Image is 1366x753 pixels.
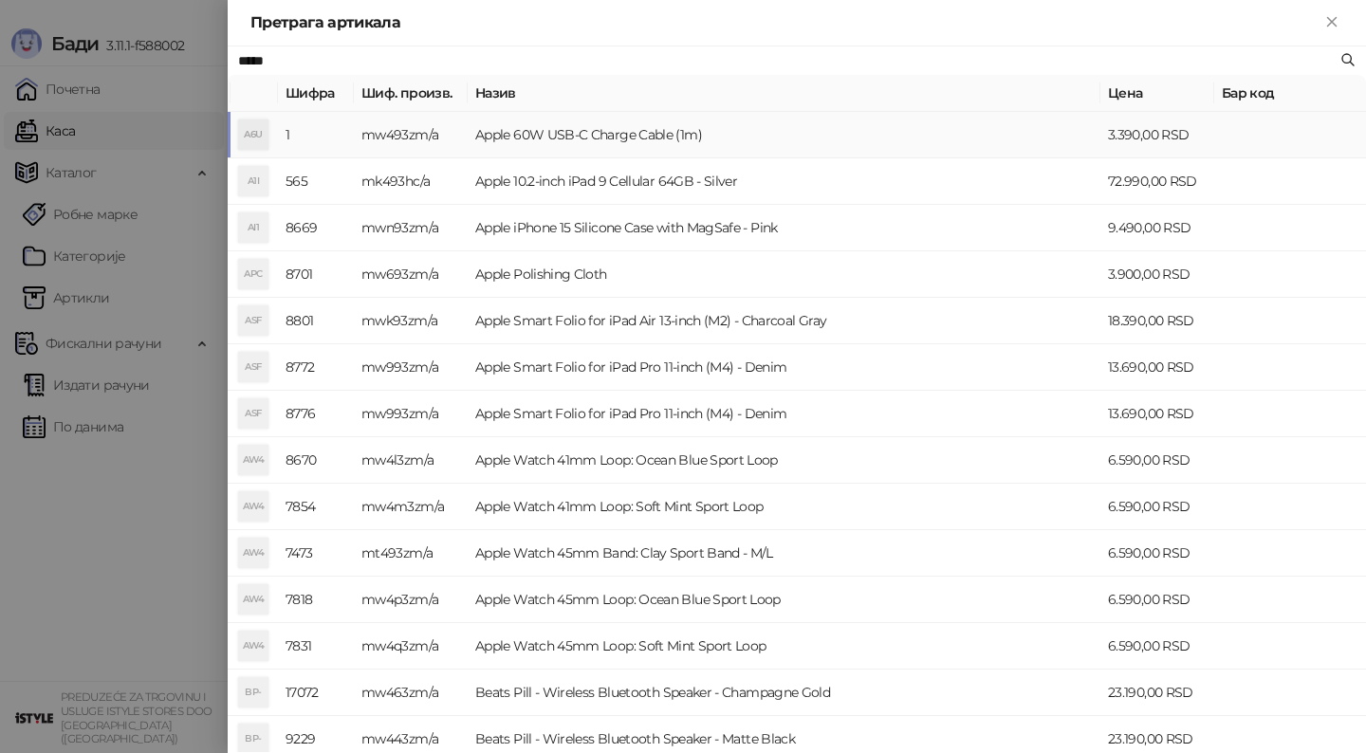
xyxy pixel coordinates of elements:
td: 7831 [278,623,354,670]
td: 8776 [278,391,354,437]
td: 7818 [278,577,354,623]
td: Apple Watch 45mm Loop: Ocean Blue Sport Loop [468,577,1100,623]
td: 3.900,00 RSD [1100,251,1214,298]
td: 8701 [278,251,354,298]
td: Apple Watch 45mm Loop: Soft Mint Sport Loop [468,623,1100,670]
td: 8772 [278,344,354,391]
td: mw463zm/a [354,670,468,716]
div: A1I [238,166,268,196]
th: Цена [1100,75,1214,112]
td: mw4p3zm/a [354,577,468,623]
td: 6.590,00 RSD [1100,484,1214,530]
td: 6.590,00 RSD [1100,577,1214,623]
td: mw493zm/a [354,112,468,158]
td: 9.490,00 RSD [1100,205,1214,251]
div: AW4 [238,584,268,615]
td: Beats Pill - Wireless Bluetooth Speaker - Champagne Gold [468,670,1100,716]
td: 72.990,00 RSD [1100,158,1214,205]
td: mw4m3zm/a [354,484,468,530]
td: 6.590,00 RSD [1100,623,1214,670]
div: BP- [238,677,268,707]
th: Бар код [1214,75,1366,112]
td: mk493hc/a [354,158,468,205]
td: 13.690,00 RSD [1100,391,1214,437]
td: 23.190,00 RSD [1100,670,1214,716]
td: 8801 [278,298,354,344]
td: Apple Smart Folio for iPad Pro 11-inch (M4) - Denim [468,344,1100,391]
td: mw4q3zm/a [354,623,468,670]
td: 6.590,00 RSD [1100,437,1214,484]
td: mwk93zm/a [354,298,468,344]
th: Шиф. произв. [354,75,468,112]
div: AW4 [238,538,268,568]
td: 17072 [278,670,354,716]
td: 7854 [278,484,354,530]
div: AW4 [238,631,268,661]
td: 1 [278,112,354,158]
td: Apple 60W USB-C Charge Cable (1m) [468,112,1100,158]
td: Apple Watch 41mm Loop: Soft Mint Sport Loop [468,484,1100,530]
div: Претрага артикала [250,11,1320,34]
td: Apple Smart Folio for iPad Air 13-inch (M2) - Charcoal Gray [468,298,1100,344]
td: 565 [278,158,354,205]
td: Apple Watch 45mm Band: Clay Sport Band - M/L [468,530,1100,577]
div: AW4 [238,491,268,522]
div: AI1 [238,212,268,243]
div: ASF [238,305,268,336]
td: mwn93zm/a [354,205,468,251]
td: 13.690,00 RSD [1100,344,1214,391]
td: 18.390,00 RSD [1100,298,1214,344]
td: Apple Polishing Cloth [468,251,1100,298]
div: AW4 [238,445,268,475]
button: Close [1320,11,1343,34]
td: 6.590,00 RSD [1100,530,1214,577]
td: 7473 [278,530,354,577]
div: ASF [238,352,268,382]
td: mw4l3zm/a [354,437,468,484]
td: mw693zm/a [354,251,468,298]
div: A6U [238,119,268,150]
td: 3.390,00 RSD [1100,112,1214,158]
td: 8670 [278,437,354,484]
th: Шифра [278,75,354,112]
div: ASF [238,398,268,429]
td: Apple iPhone 15 Silicone Case with MagSafe - Pink [468,205,1100,251]
td: mw993zm/a [354,344,468,391]
td: Apple 10.2-inch iPad 9 Cellular 64GB - Silver [468,158,1100,205]
div: APC [238,259,268,289]
td: mw993zm/a [354,391,468,437]
td: mt493zm/a [354,530,468,577]
th: Назив [468,75,1100,112]
td: 8669 [278,205,354,251]
td: Apple Smart Folio for iPad Pro 11-inch (M4) - Denim [468,391,1100,437]
td: Apple Watch 41mm Loop: Ocean Blue Sport Loop [468,437,1100,484]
